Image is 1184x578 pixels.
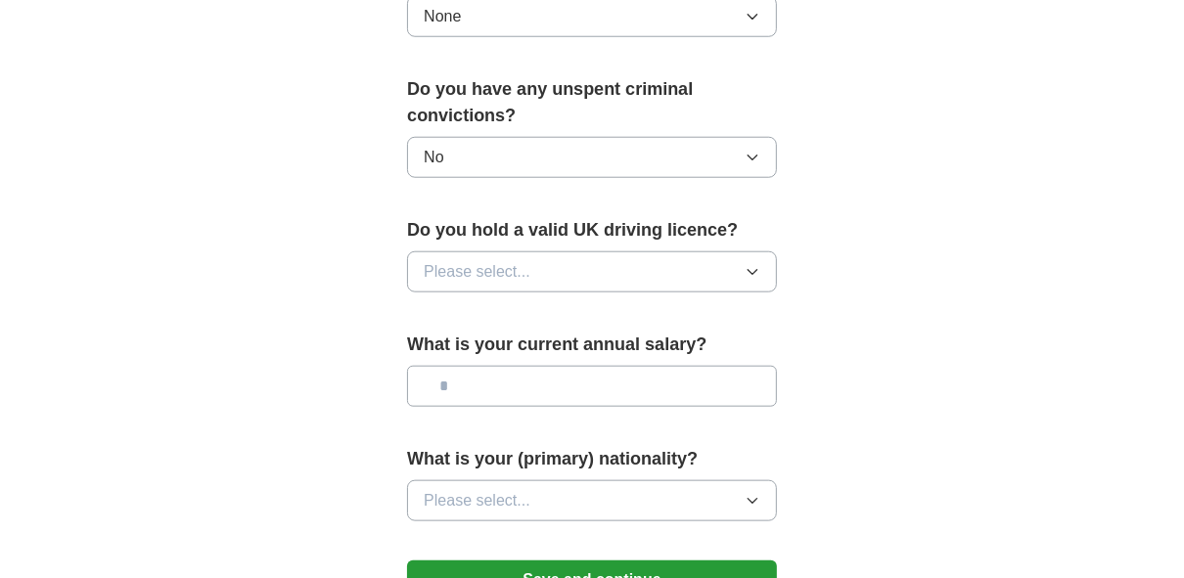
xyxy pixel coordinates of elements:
[424,146,443,169] span: No
[424,5,461,28] span: None
[424,260,530,284] span: Please select...
[407,446,777,472] label: What is your (primary) nationality?
[407,332,777,358] label: What is your current annual salary?
[407,251,777,292] button: Please select...
[407,217,777,244] label: Do you hold a valid UK driving licence?
[407,76,777,129] label: Do you have any unspent criminal convictions?
[407,137,777,178] button: No
[407,480,777,521] button: Please select...
[424,489,530,512] span: Please select...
